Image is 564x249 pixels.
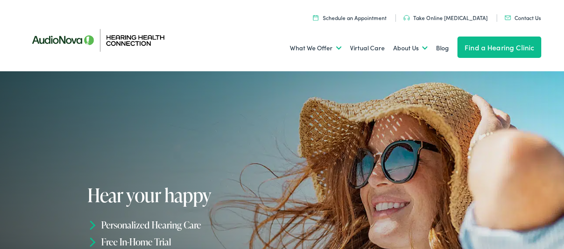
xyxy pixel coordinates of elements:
a: About Us [393,32,428,65]
a: Schedule an Appointment [313,14,387,21]
a: Find a Hearing Clinic [457,37,541,58]
img: utility icon [505,16,511,20]
a: Contact Us [505,14,541,21]
h1: Hear your happy [87,185,285,205]
a: Virtual Care [350,32,385,65]
a: Take Online [MEDICAL_DATA] [403,14,488,21]
img: utility icon [403,15,410,20]
a: Blog [436,32,449,65]
a: What We Offer [290,32,342,65]
img: utility icon [313,15,318,20]
li: Personalized Hearing Care [87,216,285,233]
